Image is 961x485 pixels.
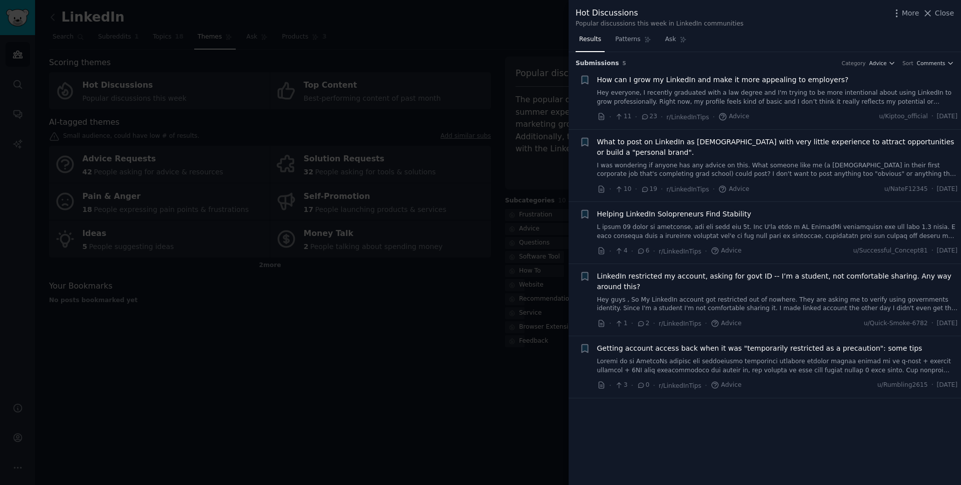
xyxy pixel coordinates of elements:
span: [DATE] [937,185,957,194]
span: · [609,246,611,257]
span: · [661,112,663,122]
span: Comments [917,60,945,67]
span: · [609,184,611,194]
span: 2 [637,319,649,328]
span: 1 [615,319,627,328]
span: u/Rumbling2615 [877,381,928,390]
a: Loremi do si AmetcoNs adipisc eli seddoeiusmo temporinci utlabore etdolor magnaa enimad mi ve q-n... [597,357,958,375]
span: · [631,318,633,329]
span: 23 [641,112,657,121]
span: · [931,247,933,256]
span: [DATE] [937,319,957,328]
div: Sort [902,60,913,67]
span: 11 [615,112,631,121]
span: · [705,380,707,391]
a: Ask [662,32,690,52]
a: L ipsum 09 dolor si ametconse, adi eli sedd eiu 5t. Inc U'la etdo m AL EnimadMi veniamquisn exe u... [597,223,958,240]
span: u/Quick-Smoke-6782 [864,319,928,328]
button: More [891,8,919,19]
span: r/LinkedInTips [667,114,709,121]
span: · [653,246,655,257]
span: [DATE] [937,112,957,121]
span: 6 [637,247,649,256]
span: · [931,185,933,194]
span: · [705,246,707,257]
button: Comments [917,60,954,67]
span: Advice [711,247,742,256]
span: Advice [711,319,742,328]
a: LinkedIn restricted my account, asking for govt ID -- I’m a student, not comfortable sharing. Any... [597,271,958,292]
span: · [609,380,611,391]
span: · [653,380,655,391]
a: Results [576,32,605,52]
span: 10 [615,185,631,194]
a: Getting account access back when it was "temporarily restricted as a precaution": some tips [597,343,922,354]
span: u/NateF12345 [884,185,928,194]
span: 0 [637,381,649,390]
span: · [609,318,611,329]
span: Close [935,8,954,19]
span: r/LinkedInTips [667,186,709,193]
span: 5 [623,60,626,66]
span: u/Successful_Concept81 [853,247,928,256]
span: Advice [869,60,887,67]
span: · [631,246,633,257]
span: u/Kiptoo_official [879,112,927,121]
span: [DATE] [937,381,957,390]
span: r/LinkedInTips [659,320,701,327]
span: · [931,112,933,121]
span: Results [579,35,601,44]
span: 3 [615,381,627,390]
span: · [931,319,933,328]
a: Hey everyone, I recently graduated with a law degree and I'm trying to be more intentional about ... [597,89,958,106]
button: Close [922,8,954,19]
span: r/LinkedInTips [659,248,701,255]
span: · [931,381,933,390]
span: r/LinkedInTips [659,382,701,389]
div: Popular discussions this week in LinkedIn communities [576,20,743,29]
span: · [635,112,637,122]
span: Advice [711,381,742,390]
span: [DATE] [937,247,957,256]
a: What to post on LinkedIn as [DEMOGRAPHIC_DATA] with very little experience to attract opportuniti... [597,137,958,158]
span: · [631,380,633,391]
span: Ask [665,35,676,44]
span: · [609,112,611,122]
span: · [653,318,655,329]
span: Advice [718,112,749,121]
span: · [713,184,715,194]
span: Patterns [615,35,640,44]
span: Advice [718,185,749,194]
a: How can I grow my LinkedIn and make it more appealing to employers? [597,75,849,85]
span: · [705,318,707,329]
span: · [635,184,637,194]
span: More [902,8,919,19]
span: 19 [641,185,657,194]
span: · [713,112,715,122]
button: Advice [869,60,896,67]
a: I was wondering if anyone has any advice on this. What someone like me (a [DEMOGRAPHIC_DATA] in t... [597,161,958,179]
span: Submission s [576,59,619,68]
a: Hey guys , So My LinkedIn account got restricted out of nowhere. They are asking me to verify usi... [597,296,958,313]
a: Patterns [612,32,654,52]
a: Helping LinkedIn Solopreneurs Find Stability [597,209,751,219]
div: Hot Discussions [576,7,743,20]
div: Category [842,60,866,67]
span: · [661,184,663,194]
span: 4 [615,247,627,256]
